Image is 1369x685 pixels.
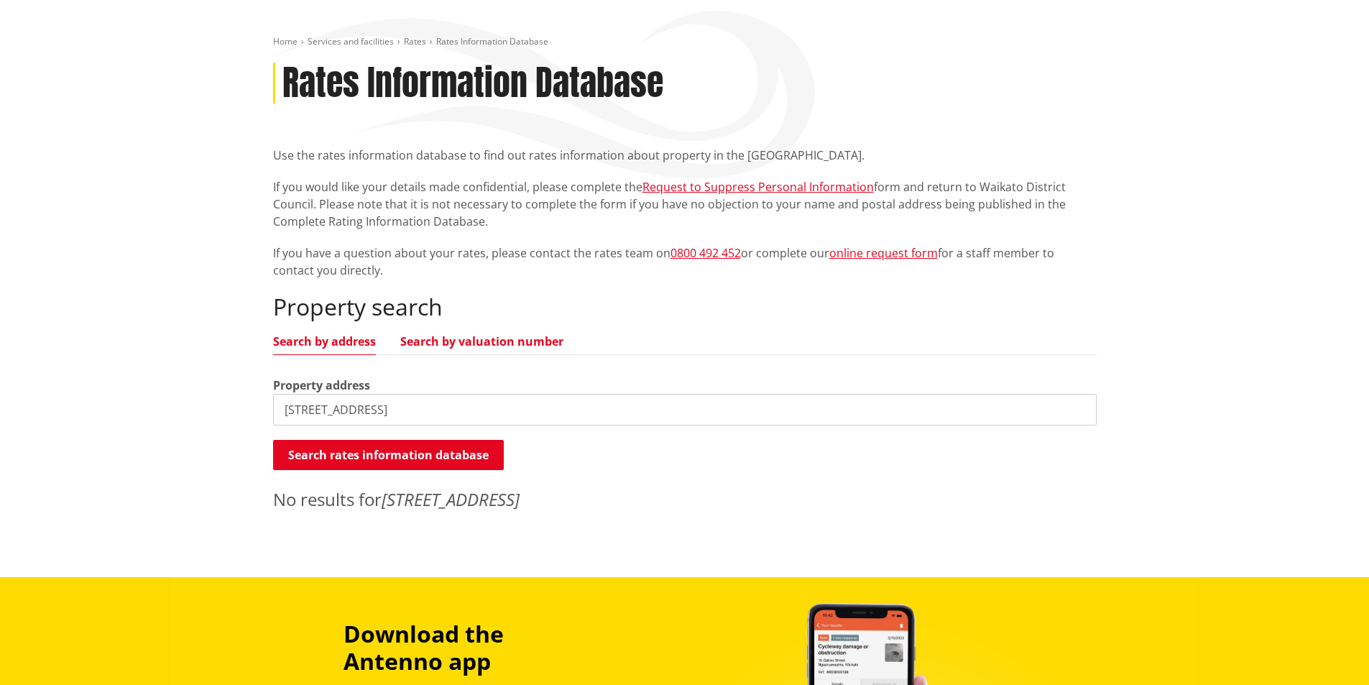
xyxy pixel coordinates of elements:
a: 0800 492 452 [670,245,741,261]
nav: breadcrumb [273,36,1097,48]
button: Search rates information database [273,440,504,470]
em: [STREET_ADDRESS] [382,487,520,511]
label: Property address [273,377,370,394]
iframe: Messenger Launcher [1303,625,1355,676]
a: Search by valuation number [400,336,563,347]
a: Home [273,35,298,47]
a: Request to Suppress Personal Information [642,179,874,195]
a: Rates [404,35,426,47]
a: Services and facilities [308,35,394,47]
h2: Property search [273,293,1097,321]
input: e.g. Duke Street NGARUAWAHIA [273,394,1097,426]
p: Use the rates information database to find out rates information about property in the [GEOGRAPHI... [273,147,1097,164]
a: online request form [829,245,938,261]
span: Rates Information Database [436,35,548,47]
h1: Rates Information Database [282,63,663,104]
h3: Download the Antenno app [344,620,604,676]
p: If you would like your details made confidential, please complete the form and return to Waikato ... [273,178,1097,230]
p: No results for [273,487,1097,512]
a: Search by address [273,336,376,347]
p: If you have a question about your rates, please contact the rates team on or complete our for a s... [273,244,1097,279]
